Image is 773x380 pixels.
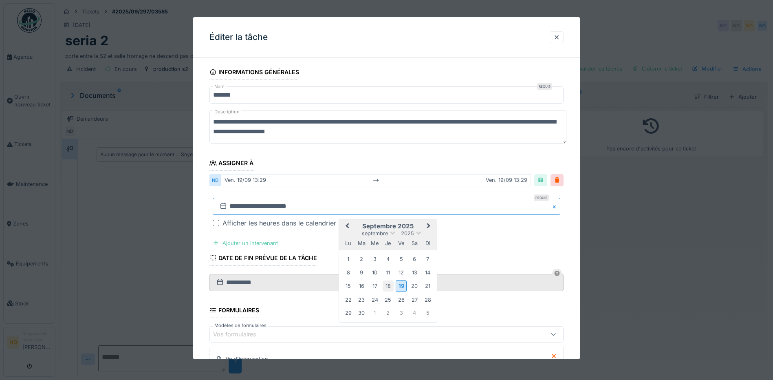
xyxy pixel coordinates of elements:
[342,253,434,320] div: Month septembre, 2025
[409,238,420,249] div: samedi
[383,281,394,292] div: Choose jeudi 18 septembre 2025
[356,281,367,292] div: Choose mardi 16 septembre 2025
[369,281,380,292] div: Choose mercredi 17 septembre 2025
[343,294,354,305] div: Choose lundi 22 septembre 2025
[422,294,433,305] div: Choose dimanche 28 septembre 2025
[383,238,394,249] div: jeudi
[409,281,420,292] div: Choose samedi 20 septembre 2025
[422,307,433,318] div: Choose dimanche 5 octobre 2025
[369,238,380,249] div: mercredi
[209,32,268,42] h3: Éditer la tâche
[409,267,420,278] div: Choose samedi 13 septembre 2025
[383,254,394,265] div: Choose jeudi 4 septembre 2025
[362,230,388,236] span: septembre
[396,294,407,305] div: Choose vendredi 26 septembre 2025
[209,157,253,171] div: Assigner à
[396,238,407,249] div: vendredi
[422,267,433,278] div: Choose dimanche 14 septembre 2025
[213,330,268,339] div: Vos formulaires
[209,66,299,80] div: Informations générales
[369,267,380,278] div: Choose mercredi 10 septembre 2025
[551,198,560,215] button: Close
[396,254,407,265] div: Choose vendredi 5 septembre 2025
[422,281,433,292] div: Choose dimanche 21 septembre 2025
[356,254,367,265] div: Choose mardi 2 septembre 2025
[343,254,354,265] div: Choose lundi 1 septembre 2025
[209,304,259,318] div: Formulaires
[534,194,549,201] div: Requis
[356,294,367,305] div: Choose mardi 23 septembre 2025
[369,307,380,318] div: Choose mercredi 1 octobre 2025
[537,83,552,90] div: Requis
[222,218,336,228] div: Afficher les heures dans le calendrier
[226,355,268,363] div: fin d'intervention
[356,267,367,278] div: Choose mardi 9 septembre 2025
[213,107,241,117] label: Description
[221,174,531,186] div: ven. 19/09 13:29 ven. 19/09 13:29
[340,220,353,233] button: Previous Month
[383,267,394,278] div: Choose jeudi 11 septembre 2025
[422,254,433,265] div: Choose dimanche 7 septembre 2025
[383,294,394,305] div: Choose jeudi 25 septembre 2025
[396,280,407,292] div: Choose vendredi 19 septembre 2025
[213,83,226,90] label: Nom
[209,252,317,266] div: Date de fin prévue de la tâche
[383,307,394,318] div: Choose jeudi 2 octobre 2025
[356,238,367,249] div: mardi
[213,322,268,329] label: Modèles de formulaires
[423,220,436,233] button: Next Month
[343,238,354,249] div: lundi
[422,238,433,249] div: dimanche
[369,294,380,305] div: Choose mercredi 24 septembre 2025
[356,307,367,318] div: Choose mardi 30 septembre 2025
[209,174,221,186] div: ND
[343,267,354,278] div: Choose lundi 8 septembre 2025
[409,254,420,265] div: Choose samedi 6 septembre 2025
[343,281,354,292] div: Choose lundi 15 septembre 2025
[396,307,407,318] div: Choose vendredi 3 octobre 2025
[343,307,354,318] div: Choose lundi 29 septembre 2025
[401,230,414,236] span: 2025
[396,267,407,278] div: Choose vendredi 12 septembre 2025
[409,294,420,305] div: Choose samedi 27 septembre 2025
[409,307,420,318] div: Choose samedi 4 octobre 2025
[209,238,281,249] div: Ajouter un intervenant
[339,223,437,230] h2: septembre 2025
[369,254,380,265] div: Choose mercredi 3 septembre 2025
